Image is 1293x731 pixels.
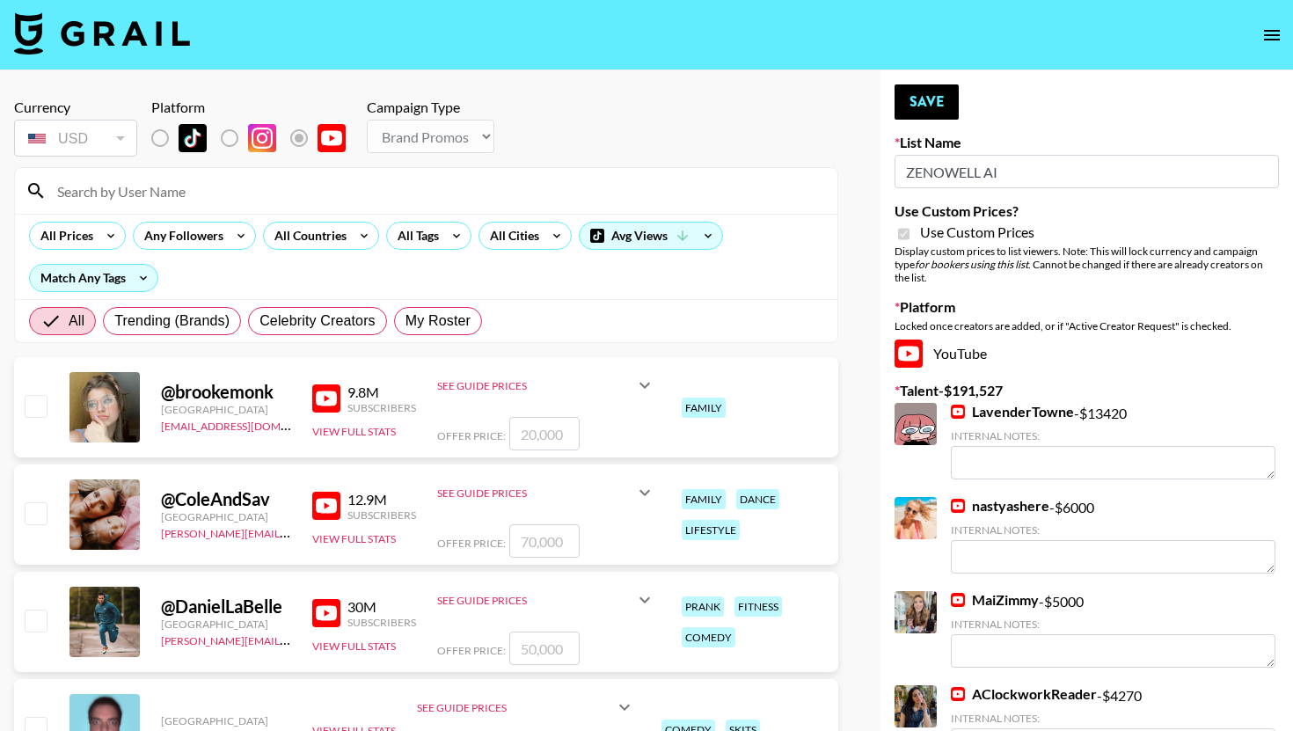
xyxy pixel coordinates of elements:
[580,223,722,249] div: Avg Views
[915,258,1028,271] em: for bookers using this list
[951,687,965,701] img: YouTube
[405,311,471,332] span: My Roster
[47,177,827,205] input: Search by User Name
[509,632,580,665] input: 50,000
[895,340,1279,368] div: YouTube
[895,245,1279,284] div: Display custom prices to list viewers. Note: This will lock currency and campaign type . Cannot b...
[14,116,137,160] div: Currency is locked to USD
[895,298,1279,316] label: Platform
[161,618,291,631] div: [GEOGRAPHIC_DATA]
[951,499,965,513] img: YouTube
[161,510,291,523] div: [GEOGRAPHIC_DATA]
[161,381,291,403] div: @ brookemonk
[895,202,1279,220] label: Use Custom Prices?
[951,429,1275,442] div: Internal Notes:
[682,627,735,647] div: comedy
[14,12,190,55] img: Grail Talent
[437,364,655,406] div: See Guide Prices
[151,120,360,157] div: List locked to YouTube.
[437,429,506,442] span: Offer Price:
[951,712,1275,725] div: Internal Notes:
[951,403,1074,420] a: LavenderTowne
[312,532,396,545] button: View Full Stats
[30,223,97,249] div: All Prices
[18,123,134,154] div: USD
[951,497,1049,515] a: nastyashere
[347,401,416,414] div: Subscribers
[920,223,1034,241] span: Use Custom Prices
[682,398,726,418] div: family
[161,523,421,540] a: [PERSON_NAME][EMAIL_ADDRESS][DOMAIN_NAME]
[509,524,580,558] input: 70,000
[951,685,1097,703] a: AClockworkReader
[134,223,227,249] div: Any Followers
[437,486,634,500] div: See Guide Prices
[951,403,1275,479] div: - $ 13420
[151,99,360,116] div: Platform
[895,84,959,120] button: Save
[114,311,230,332] span: Trending (Brands)
[30,265,157,291] div: Match Any Tags
[161,416,338,433] a: [EMAIL_ADDRESS][DOMAIN_NAME]
[259,311,376,332] span: Celebrity Creators
[437,579,655,621] div: See Guide Prices
[509,417,580,450] input: 20,000
[161,488,291,510] div: @ ColeAndSav
[347,508,416,522] div: Subscribers
[417,701,614,714] div: See Guide Prices
[682,520,740,540] div: lifestyle
[951,618,1275,631] div: Internal Notes:
[161,596,291,618] div: @ DanielLaBelle
[347,491,416,508] div: 12.9M
[951,593,965,607] img: YouTube
[248,124,276,152] img: Instagram
[1254,18,1289,53] button: open drawer
[895,319,1279,333] div: Locked once creators are added, or if "Active Creator Request" is checked.
[312,384,340,413] img: YouTube
[951,591,1275,668] div: - $ 5000
[951,523,1275,537] div: Internal Notes:
[347,598,416,616] div: 30M
[682,489,726,509] div: family
[161,631,421,647] a: [PERSON_NAME][EMAIL_ADDRESS][DOMAIN_NAME]
[895,382,1279,399] label: Talent - $ 191,527
[14,99,137,116] div: Currency
[437,644,506,657] span: Offer Price:
[734,596,782,617] div: fitness
[161,714,291,727] div: [GEOGRAPHIC_DATA]
[682,596,724,617] div: prank
[437,379,634,392] div: See Guide Prices
[312,599,340,627] img: YouTube
[437,594,634,607] div: See Guide Prices
[312,425,396,438] button: View Full Stats
[69,311,84,332] span: All
[312,640,396,653] button: View Full Stats
[951,591,1039,609] a: MaiZimmy
[895,134,1279,151] label: List Name
[312,492,340,520] img: YouTube
[367,99,494,116] div: Campaign Type
[179,124,207,152] img: TikTok
[736,489,779,509] div: dance
[387,223,442,249] div: All Tags
[347,616,416,629] div: Subscribers
[479,223,543,249] div: All Cities
[161,403,291,416] div: [GEOGRAPHIC_DATA]
[318,124,346,152] img: YouTube
[951,497,1275,574] div: - $ 6000
[895,340,923,368] img: YouTube
[437,537,506,550] span: Offer Price:
[347,384,416,401] div: 9.8M
[951,405,965,419] img: YouTube
[417,686,635,728] div: See Guide Prices
[437,471,655,514] div: See Guide Prices
[264,223,350,249] div: All Countries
